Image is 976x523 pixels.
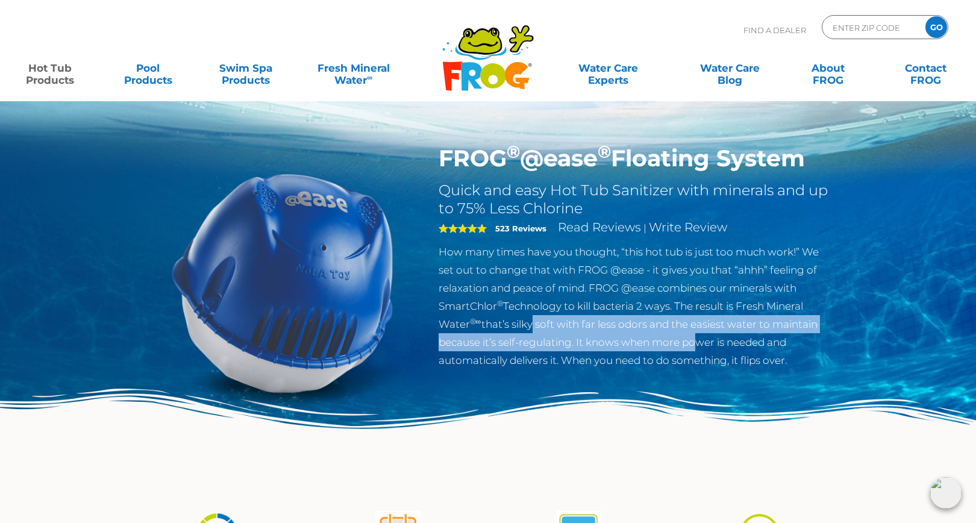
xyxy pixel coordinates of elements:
a: PoolProducts [110,56,186,80]
sup: ®∞ [470,317,481,326]
span: 5 [439,224,487,233]
a: Water CareExperts [546,56,670,80]
img: openIcon [930,477,962,509]
h2: Quick and easy Hot Tub Sanitizer with minerals and up to 75% Less Chlorine [439,181,832,218]
strong: 523 Reviews [495,224,546,233]
input: Zip Code Form [831,19,913,36]
span: | [643,222,646,234]
a: Fresh MineralWater∞ [306,56,401,80]
a: Read Reviews [558,220,641,234]
a: Write Review [649,220,727,234]
p: Find A Dealer [743,15,806,45]
a: ContactFROG [888,56,964,80]
sup: ® [497,299,503,308]
sup: ® [598,141,611,162]
input: GO [925,16,947,38]
h1: FROG @ease Floating System [439,145,832,172]
a: Hot TubProducts [12,56,88,80]
a: AboutFROG [790,56,866,80]
sup: ® [507,141,520,162]
a: Water CareBlog [692,56,768,80]
sup: ∞ [367,73,372,82]
img: hot-tub-product-atease-system.png [145,145,421,421]
p: How many times have you thought, “this hot tub is just too much work!” We set out to change that ... [439,243,832,369]
a: Swim SpaProducts [208,56,284,80]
